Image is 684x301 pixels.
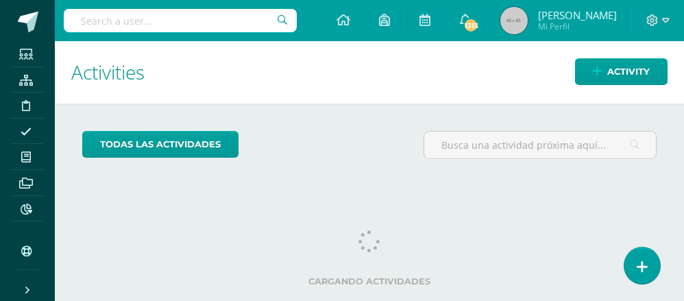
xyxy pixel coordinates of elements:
a: todas las Actividades [82,131,239,158]
label: Cargando actividades [82,276,657,287]
input: Busca una actividad próxima aquí... [424,132,656,158]
a: Activity [575,58,668,85]
span: Mi Perfil [538,21,617,32]
h1: Activities [71,41,668,104]
span: [PERSON_NAME] [538,8,617,22]
span: Activity [607,59,650,84]
input: Search a user… [64,9,297,32]
img: 45x45 [500,7,528,34]
span: 1313 [463,18,478,33]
